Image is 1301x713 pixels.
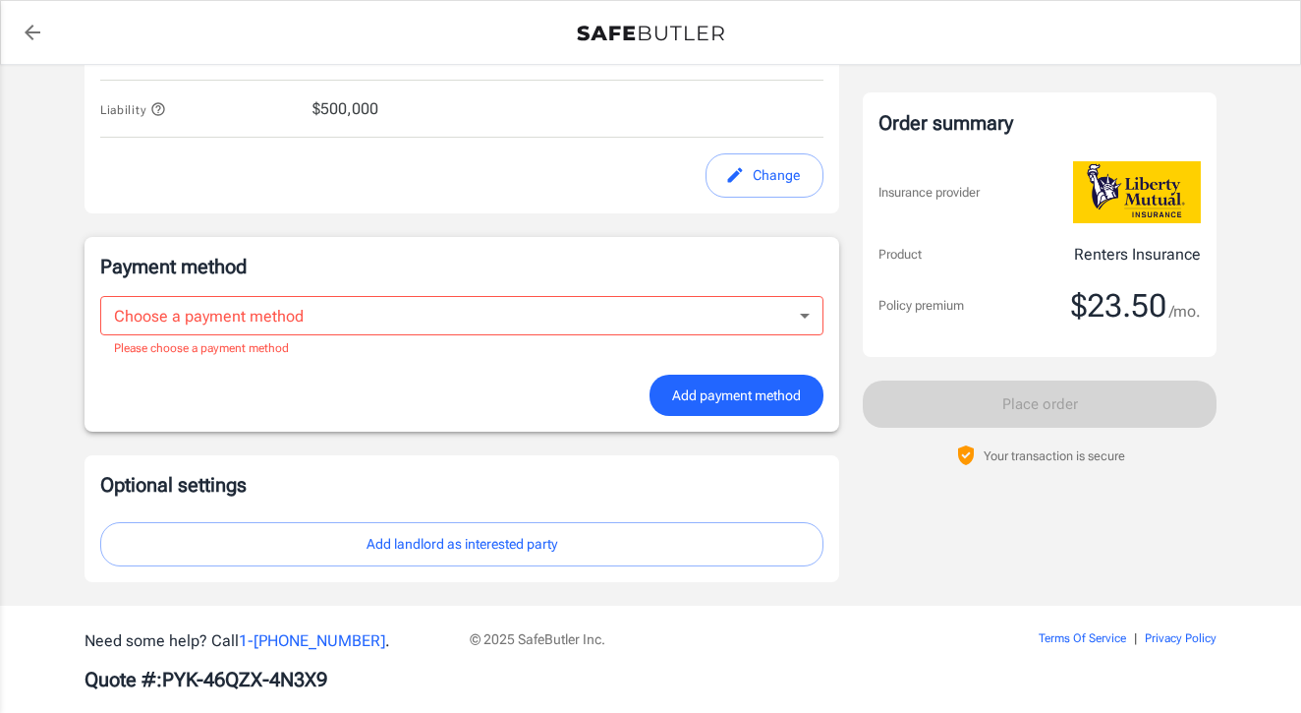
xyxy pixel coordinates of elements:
[312,97,378,121] span: $500,000
[878,183,980,203] p: Insurance provider
[114,339,810,359] p: Please choose a payment method
[100,471,823,499] p: Optional settings
[100,97,166,121] button: Liability
[85,668,327,691] b: Quote #: PYK-46QZX-4N3X9
[1074,243,1201,267] p: Renters Insurance
[706,153,823,198] button: edit
[100,103,166,117] span: Liability
[1145,631,1216,645] a: Privacy Policy
[878,108,1201,138] div: Order summary
[1169,298,1201,326] span: /mo.
[1039,631,1126,645] a: Terms Of Service
[577,26,724,41] img: Back to quotes
[470,629,928,649] p: © 2025 SafeButler Inc.
[100,522,823,566] button: Add landlord as interested party
[1071,286,1166,326] span: $23.50
[1073,161,1201,223] img: Liberty Mutual
[878,296,964,316] p: Policy premium
[100,253,823,280] p: Payment method
[650,375,823,417] button: Add payment method
[672,384,801,408] span: Add payment method
[1134,631,1137,645] span: |
[984,446,1125,465] p: Your transaction is secure
[239,631,385,650] a: 1-[PHONE_NUMBER]
[878,245,922,265] p: Product
[85,629,446,653] p: Need some help? Call .
[13,13,52,52] a: back to quotes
